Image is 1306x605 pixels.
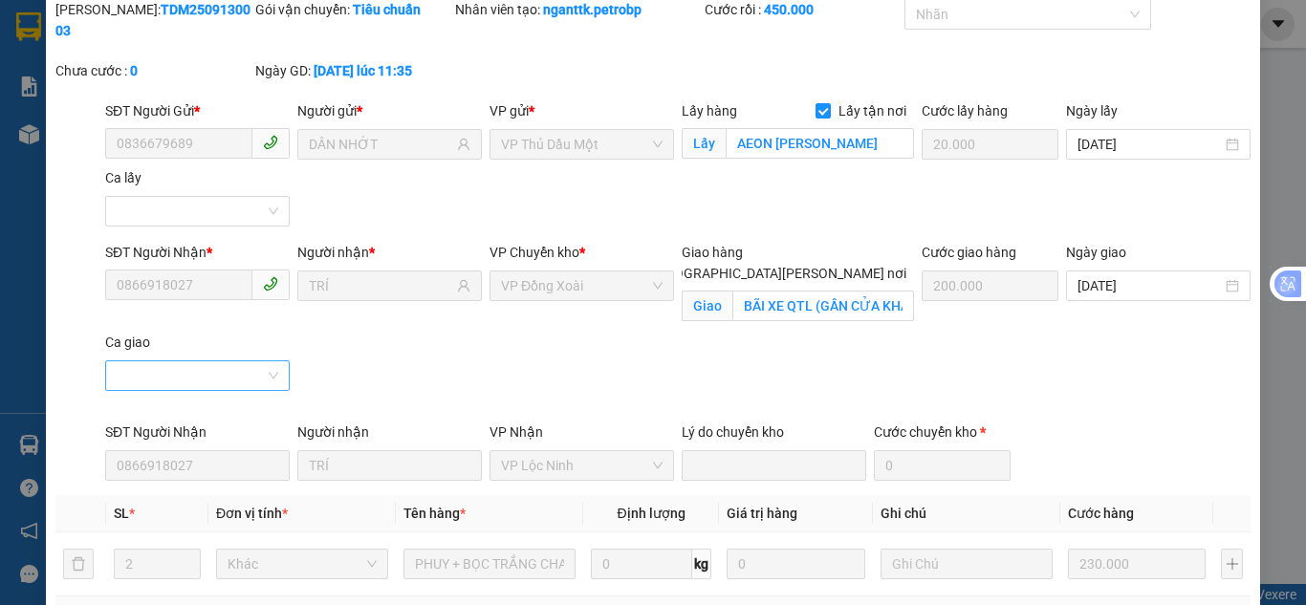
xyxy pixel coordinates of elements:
[682,245,743,260] span: Giao hàng
[831,100,914,121] span: Lấy tận nơi
[682,421,866,443] div: Lý do chuyển kho
[403,549,576,579] input: VD: Bàn, Ghế
[263,135,278,150] span: phone
[1066,245,1126,260] label: Ngày giao
[727,549,864,579] input: 0
[457,279,470,292] span: user
[490,245,579,260] span: VP Chuyển kho
[682,291,732,321] span: Giao
[105,170,141,185] label: Ca lấy
[114,506,129,521] span: SL
[216,506,288,521] span: Đơn vị tính
[727,506,797,521] span: Giá trị hàng
[874,421,1011,443] div: Cước chuyển kho
[490,100,674,121] div: VP gửi
[764,2,814,17] b: 450.000
[922,270,1058,301] input: Cước giao hàng
[63,549,94,579] button: delete
[490,421,674,443] div: VP Nhận
[1068,506,1134,521] span: Cước hàng
[692,549,711,579] span: kg
[1221,549,1243,579] button: plus
[297,242,482,263] div: Người nhận
[130,63,138,78] b: 0
[255,60,451,81] div: Ngày GD:
[105,242,290,263] div: SĐT Người Nhận
[105,100,290,121] div: SĐT Người Gửi
[726,128,914,159] input: Lấy tận nơi
[1066,103,1118,119] label: Ngày lấy
[403,506,466,521] span: Tên hàng
[263,276,278,292] span: phone
[1068,549,1206,579] input: 0
[228,550,377,578] span: Khác
[682,103,737,119] span: Lấy hàng
[543,2,642,17] b: nganttk.petrobp
[732,291,914,321] input: Giao tận nơi
[881,549,1053,579] input: Ghi Chú
[55,60,251,81] div: Chưa cước :
[309,134,453,155] input: Tên người gửi
[501,451,663,480] span: VP Lộc Ninh
[617,506,685,521] span: Định lượng
[922,129,1058,160] input: Cước lấy hàng
[314,63,412,78] b: [DATE] lúc 11:35
[309,275,453,296] input: Tên người nhận
[682,128,726,159] span: Lấy
[873,495,1060,532] th: Ghi chú
[501,271,663,300] span: VP Đồng Xoài
[922,245,1016,260] label: Cước giao hàng
[1077,134,1222,155] input: Ngày lấy
[922,103,1008,119] label: Cước lấy hàng
[105,421,290,443] div: SĐT Người Nhận
[645,263,914,284] span: [GEOGRAPHIC_DATA][PERSON_NAME] nơi
[457,138,470,151] span: user
[105,335,150,350] label: Ca giao
[1077,275,1222,296] input: Ngày giao
[297,421,482,443] div: Người nhận
[501,130,663,159] span: VP Thủ Dầu Một
[353,2,421,17] b: Tiêu chuẩn
[297,100,482,121] div: Người gửi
